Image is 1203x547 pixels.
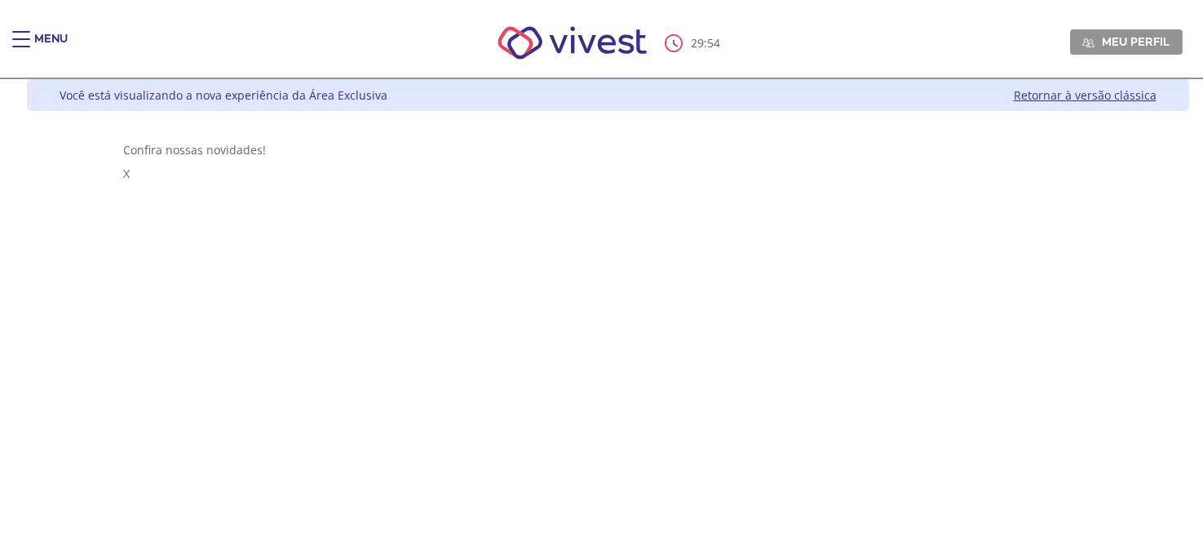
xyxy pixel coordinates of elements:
[691,35,704,51] span: 29
[123,166,130,181] span: X
[665,34,723,52] div: :
[1082,37,1095,49] img: Meu perfil
[123,142,1092,158] div: Confira nossas novidades!
[1014,87,1157,103] a: Retornar à versão clássica
[707,35,720,51] span: 54
[34,31,68,64] div: Menu
[15,79,1189,547] div: Vivest
[60,87,387,103] div: Você está visualizando a nova experiência da Área Exclusiva
[1070,29,1183,54] a: Meu perfil
[1102,34,1170,49] span: Meu perfil
[480,8,665,78] img: Vivest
